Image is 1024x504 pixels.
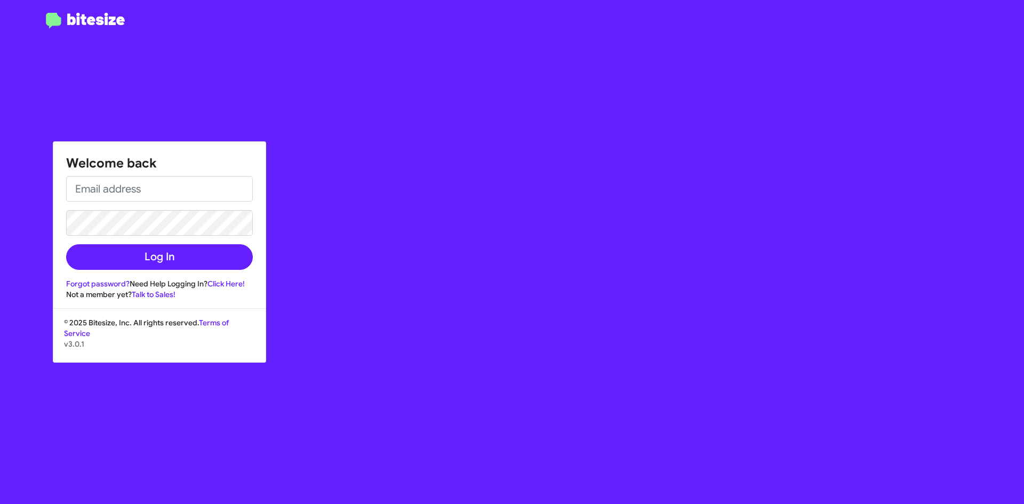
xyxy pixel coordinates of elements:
a: Forgot password? [66,279,130,289]
div: © 2025 Bitesize, Inc. All rights reserved. [53,317,266,362]
p: v3.0.1 [64,339,255,349]
div: Not a member yet? [66,289,253,300]
div: Need Help Logging In? [66,278,253,289]
input: Email address [66,176,253,202]
button: Log In [66,244,253,270]
a: Click Here! [207,279,245,289]
a: Talk to Sales! [132,290,175,299]
h1: Welcome back [66,155,253,172]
